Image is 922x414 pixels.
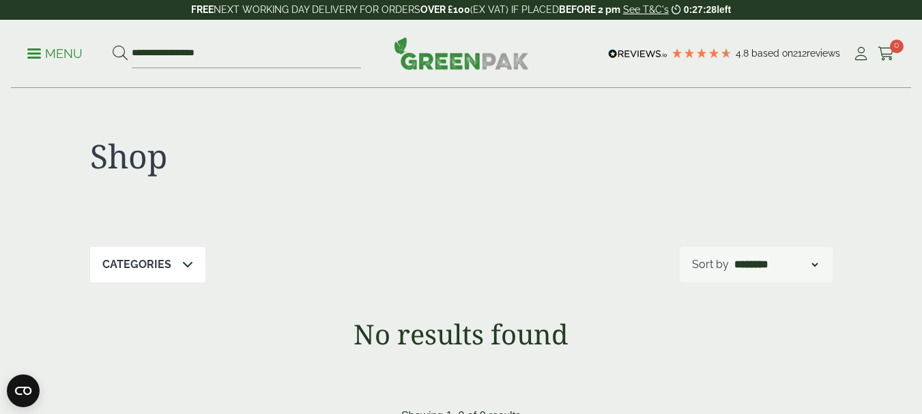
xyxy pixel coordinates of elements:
img: GreenPak Supplies [394,37,529,70]
h1: Shop [90,136,461,176]
div: 4.79 Stars [671,47,732,59]
p: Categories [102,256,171,273]
span: 212 [793,48,807,59]
h1: No results found [53,318,869,351]
a: 0 [878,44,895,64]
p: Menu [27,46,83,62]
span: 0:27:28 [684,4,717,15]
span: 0 [890,40,904,53]
strong: BEFORE 2 pm [559,4,620,15]
p: Sort by [692,256,729,273]
i: Cart [878,47,895,61]
a: Menu [27,46,83,59]
i: My Account [852,47,869,61]
select: Shop order [732,256,820,273]
span: Based on [751,48,793,59]
button: Open CMP widget [7,374,40,407]
img: REVIEWS.io [608,49,667,59]
span: left [717,4,731,15]
strong: OVER £100 [420,4,470,15]
span: 4.8 [736,48,751,59]
span: reviews [807,48,840,59]
a: See T&C's [623,4,669,15]
strong: FREE [191,4,214,15]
